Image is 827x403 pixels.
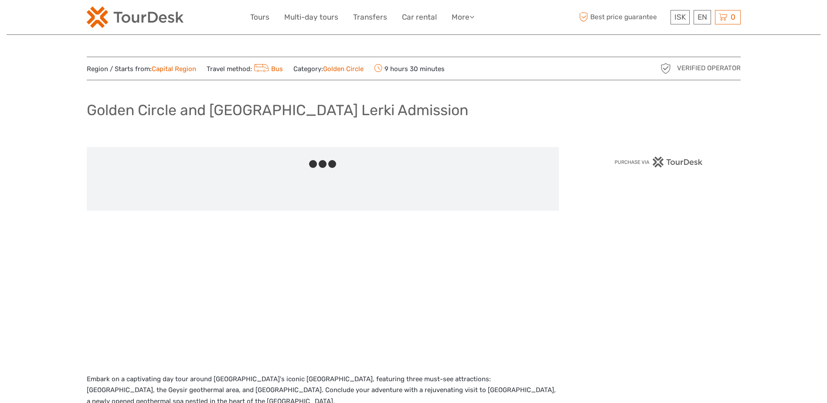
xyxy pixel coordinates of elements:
[87,101,468,119] h1: Golden Circle and [GEOGRAPHIC_DATA] Lerki Admission
[87,65,196,74] span: Region / Starts from:
[87,7,184,28] img: 120-15d4194f-c635-41b9-a512-a3cb382bfb57_logo_small.png
[152,65,196,73] a: Capital Region
[353,11,387,24] a: Transfers
[252,65,283,73] a: Bus
[207,62,283,75] span: Travel method:
[402,11,437,24] a: Car rental
[674,13,686,21] span: ISK
[284,11,338,24] a: Multi-day tours
[577,10,668,24] span: Best price guarantee
[659,61,673,75] img: verified_operator_grey_128.png
[614,157,703,167] img: PurchaseViaTourDesk.png
[250,11,269,24] a: Tours
[452,11,474,24] a: More
[677,64,741,73] span: Verified Operator
[374,62,445,75] span: 9 hours 30 minutes
[729,13,737,21] span: 0
[694,10,711,24] div: EN
[323,65,364,73] a: Golden Circle
[293,65,364,74] span: Category:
